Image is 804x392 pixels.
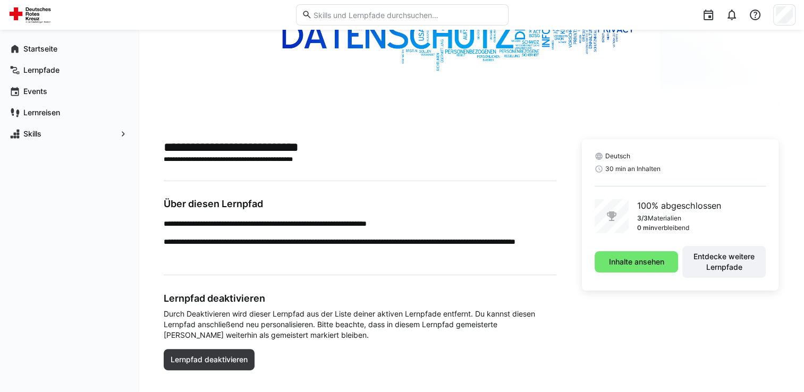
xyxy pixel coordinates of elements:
[654,224,689,232] p: verbleibend
[688,251,760,272] span: Entdecke weitere Lernpfade
[605,152,630,160] span: Deutsch
[605,165,661,173] span: 30 min an Inhalten
[607,257,666,267] span: Inhalte ansehen
[312,10,502,20] input: Skills und Lernpfade durchsuchen…
[164,292,556,304] h3: Lernpfad deaktivieren
[169,354,249,365] span: Lernpfad deaktivieren
[595,251,678,272] button: Inhalte ansehen
[164,309,556,340] span: Durch Deaktivieren wird dieser Lernpfad aus der Liste deiner aktiven Lernpfade entfernt. Du kanns...
[164,198,556,210] h3: Über diesen Lernpfad
[637,199,721,212] p: 100% abgeschlossen
[637,214,648,223] p: 3/3
[648,214,681,223] p: Materialien
[682,246,766,278] button: Entdecke weitere Lernpfade
[164,349,255,370] button: Lernpfad deaktivieren
[637,224,654,232] p: 0 min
